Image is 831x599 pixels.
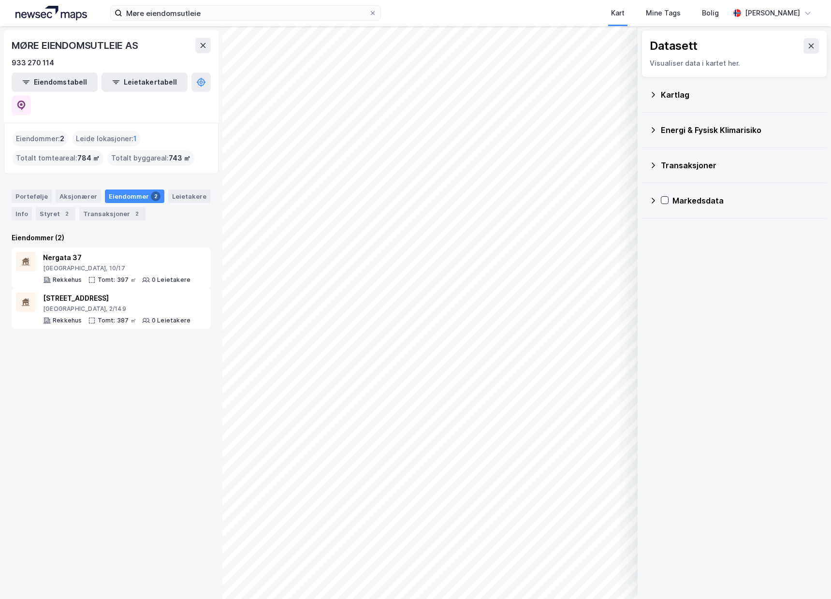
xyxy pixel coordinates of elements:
[72,131,141,146] div: Leide lokasjoner :
[77,152,100,164] span: 784 ㎡
[152,317,190,324] div: 0 Leietakere
[53,276,82,284] div: Rekkehus
[650,58,819,69] div: Visualiser data i kartet her.
[12,131,68,146] div: Eiendommer :
[672,195,819,206] div: Markedsdata
[650,38,698,54] div: Datasett
[133,133,137,145] span: 1
[15,6,87,20] img: logo.a4113a55bc3d86da70a041830d287a7e.svg
[151,191,160,201] div: 2
[105,190,164,203] div: Eiendommer
[12,73,98,92] button: Eiendomstabell
[36,207,75,220] div: Styret
[56,190,101,203] div: Aksjonærer
[152,276,190,284] div: 0 Leietakere
[783,553,831,599] div: Kontrollprogram for chat
[12,38,140,53] div: MØRE EIENDOMSUTLEIE AS
[661,160,819,171] div: Transaksjoner
[102,73,188,92] button: Leietakertabell
[79,207,146,220] div: Transaksjoner
[661,124,819,136] div: Energi & Fysisk Klimarisiko
[611,7,625,19] div: Kart
[43,252,190,263] div: Nergata 37
[12,190,52,203] div: Portefølje
[53,317,82,324] div: Rekkehus
[107,150,194,166] div: Totalt byggareal :
[62,209,72,219] div: 2
[122,6,369,20] input: Søk på adresse, matrikkel, gårdeiere, leietakere eller personer
[12,207,32,220] div: Info
[43,292,190,304] div: [STREET_ADDRESS]
[646,7,681,19] div: Mine Tags
[745,7,800,19] div: [PERSON_NAME]
[98,276,136,284] div: Tomt: 397 ㎡
[169,152,190,164] span: 743 ㎡
[43,305,190,313] div: [GEOGRAPHIC_DATA], 2/149
[132,209,142,219] div: 2
[12,232,211,244] div: Eiendommer (2)
[12,57,54,69] div: 933 270 114
[661,89,819,101] div: Kartlag
[702,7,719,19] div: Bolig
[98,317,136,324] div: Tomt: 387 ㎡
[12,150,103,166] div: Totalt tomteareal :
[783,553,831,599] iframe: Chat Widget
[168,190,210,203] div: Leietakere
[43,264,190,272] div: [GEOGRAPHIC_DATA], 10/17
[60,133,64,145] span: 2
